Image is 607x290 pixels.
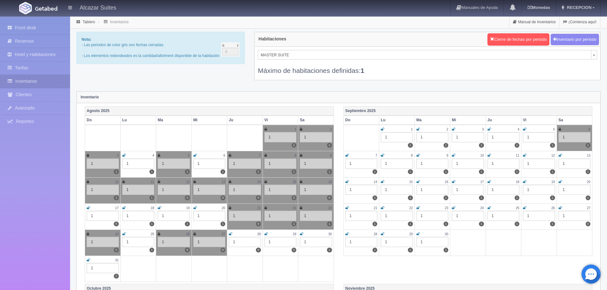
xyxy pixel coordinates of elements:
[345,185,378,195] div: 1
[372,169,377,174] label: 1
[444,143,448,148] label: 1
[479,222,484,226] label: 1
[158,159,190,169] div: 1
[452,185,484,195] div: 1
[343,106,592,116] th: Septiembre 2025
[222,180,225,184] small: 13
[256,248,261,252] label: 0
[559,185,591,195] div: 1
[550,169,555,174] label: 1
[85,116,121,125] th: Do
[523,211,555,221] div: 1
[327,143,332,148] label: 1
[264,237,297,247] div: 1
[327,222,332,226] label: 1
[381,159,413,169] div: 1
[229,185,261,195] div: 1
[379,116,415,125] th: Lu
[408,222,413,226] label: 1
[186,232,190,236] small: 26
[87,263,119,273] div: 1
[482,128,484,131] small: 3
[81,95,99,99] strong: Inventario
[158,185,190,195] div: 1
[408,169,413,174] label: 1
[87,211,119,221] div: 1
[292,143,296,148] label: 1
[480,180,484,184] small: 17
[480,154,484,157] small: 10
[479,143,484,148] label: 1
[515,143,519,148] label: 1
[444,169,448,174] label: 1
[586,195,590,200] label: 1
[193,211,226,221] div: 1
[361,67,365,74] b: 1
[221,42,240,57] img: cutoff.png
[185,169,190,174] label: 1
[589,128,590,131] small: 6
[223,154,225,157] small: 6
[444,195,448,200] label: 1
[411,154,413,157] small: 8
[220,248,225,252] label: 0
[83,20,95,24] a: Tablero
[185,195,190,200] label: 0
[408,248,413,252] label: 1
[445,232,448,236] small: 30
[551,154,555,157] small: 12
[110,20,129,24] a: Inventarios
[416,237,449,247] div: 1
[300,237,332,247] div: 1
[151,180,154,184] small: 11
[517,128,519,131] small: 4
[488,211,520,221] div: 1
[586,169,590,174] label: 1
[486,116,521,125] th: Ju
[550,143,555,148] label: 1
[257,232,261,236] small: 28
[327,169,332,174] label: 1
[292,169,296,174] label: 1
[450,116,486,125] th: Mi
[444,222,448,226] label: 1
[227,116,263,125] th: Ju
[292,222,296,226] label: 1
[551,34,599,46] button: Inventario por periodo
[193,159,226,169] div: 1
[258,50,597,60] a: MASTER SUITE
[479,169,484,174] label: 1
[480,206,484,210] small: 24
[411,128,413,131] small: 1
[114,195,119,200] label: 1
[222,232,225,236] small: 27
[19,2,32,14] img: Getabed
[345,211,378,221] div: 1
[372,195,377,200] label: 1
[551,180,555,184] small: 19
[416,159,449,169] div: 1
[515,169,519,174] label: 1
[82,37,91,42] b: Nota:
[151,232,154,236] small: 25
[408,195,413,200] label: 1
[87,185,119,195] div: 1
[256,195,261,200] label: 0
[35,6,57,11] img: Getabed
[372,222,377,226] label: 1
[149,248,154,252] label: 1
[587,154,590,157] small: 13
[445,206,448,210] small: 23
[222,206,225,210] small: 20
[327,195,332,200] label: 0
[452,132,484,142] div: 1
[151,206,154,210] small: 18
[259,154,261,157] small: 7
[294,154,296,157] small: 8
[122,159,155,169] div: 1
[229,237,261,247] div: 1
[523,132,555,142] div: 1
[117,154,119,157] small: 3
[87,159,119,169] div: 1
[80,3,116,11] h4: Alcazar Suites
